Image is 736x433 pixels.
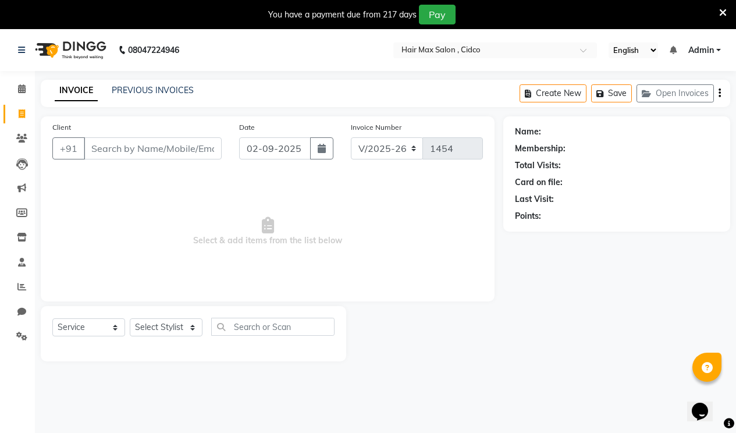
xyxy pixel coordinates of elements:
[520,84,586,102] button: Create New
[268,9,417,21] div: You have a payment due from 217 days
[112,85,194,95] a: PREVIOUS INVOICES
[84,137,222,159] input: Search by Name/Mobile/Email/Code
[515,210,541,222] div: Points:
[515,176,563,189] div: Card on file:
[52,173,483,290] span: Select & add items from the list below
[211,318,335,336] input: Search or Scan
[688,44,714,56] span: Admin
[591,84,632,102] button: Save
[52,137,85,159] button: +91
[55,80,98,101] a: INVOICE
[515,159,561,172] div: Total Visits:
[239,122,255,133] label: Date
[515,143,566,155] div: Membership:
[687,386,724,421] iframe: chat widget
[30,34,109,66] img: logo
[515,193,554,205] div: Last Visit:
[351,122,401,133] label: Invoice Number
[128,34,179,66] b: 08047224946
[419,5,456,24] button: Pay
[637,84,714,102] button: Open Invoices
[52,122,71,133] label: Client
[515,126,541,138] div: Name:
